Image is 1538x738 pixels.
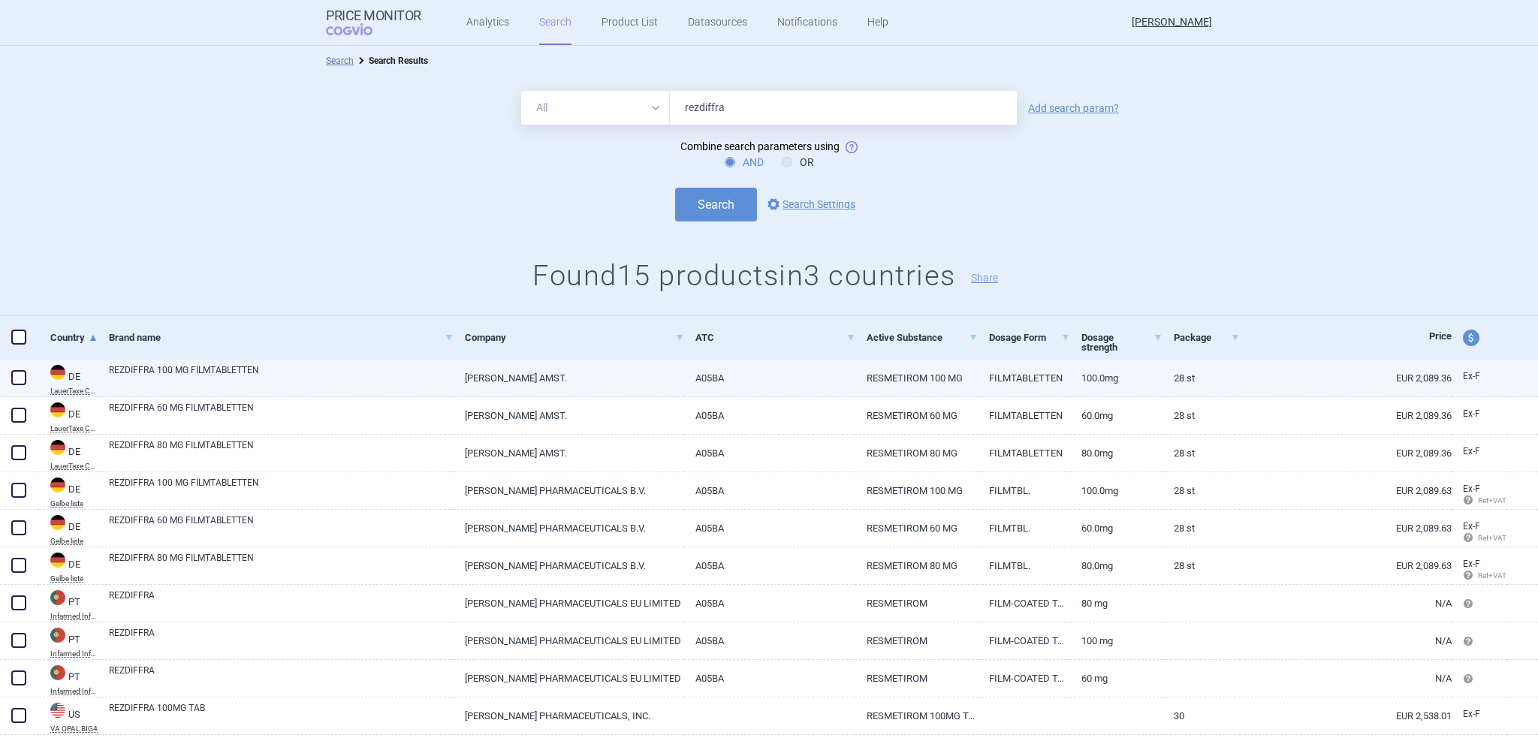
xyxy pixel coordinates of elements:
[326,23,394,35] span: COGVIO
[1463,446,1480,456] span: Ex-factory price
[1452,441,1507,463] a: Ex-F
[109,664,454,691] a: REZDIFFRA
[39,589,98,620] a: PTPTInfarmed Infomed
[1240,622,1452,659] a: N/A
[855,547,979,584] a: RESMETIROM 80 MG
[109,514,454,541] a: REZDIFFRA 60 MG FILMTABLETTEN
[1463,371,1480,381] span: Ex-factory price
[50,613,98,620] abbr: Infarmed Infomed — Infomed - medicinal products database, published by Infarmed, National Authori...
[1070,510,1163,547] a: 60.0mg
[684,435,855,471] a: A05BA
[1463,496,1521,505] span: Ret+VAT calc
[1163,697,1239,734] a: 30
[50,665,65,680] img: Portugal
[39,551,98,583] a: DEDEGelbe liste
[1463,571,1521,580] span: Ret+VAT calc
[855,660,979,697] a: RESMETIROM
[1240,510,1452,547] a: EUR 2,089.63
[855,360,979,396] a: RESMETIROM 100 MG
[684,360,855,396] a: A05BA
[109,701,454,728] a: REZDIFFRA 100MG TAB
[39,401,98,432] a: DEDELauerTaxe CGM
[109,438,454,465] a: REZDIFFRA 80 MG FILMTABLETTEN
[454,472,684,509] a: [PERSON_NAME] PHARMACEUTICALS B.V.
[978,360,1070,396] a: FILMTABLETTEN
[454,510,684,547] a: [PERSON_NAME] PHARMACEUTICALS B.V.
[50,553,65,568] img: Germany
[39,363,98,395] a: DEDELauerTaxe CGM
[1028,103,1119,113] a: Add search param?
[50,319,98,356] a: Country
[50,538,98,545] abbr: Gelbe liste — Gelbe Liste online database by Medizinische Medien Informations GmbH (MMI), Germany
[1070,397,1163,434] a: 60.0mg
[39,626,98,658] a: PTPTInfarmed Infomed
[50,725,98,733] abbr: VA OPAL BIG4 — US Department of Veteran Affairs (VA), Office of Procurement, Acquisition and Logi...
[109,363,454,390] a: REZDIFFRA 100 MG FILMTABLETTEN
[978,472,1070,509] a: FILMTBL.
[1070,660,1163,697] a: 60 mg
[1070,472,1163,509] a: 100.0mg
[1163,435,1239,471] a: 28 St
[1163,547,1239,584] a: 28 ST
[1452,703,1507,726] a: Ex-F
[454,622,684,659] a: [PERSON_NAME] PHARMACEUTICALS EU LIMITED
[454,360,684,396] a: [PERSON_NAME] AMST.
[326,8,421,23] strong: Price Monitor
[109,401,454,428] a: REZDIFFRA 60 MG FILMTABLETTEN
[454,547,684,584] a: [PERSON_NAME] PHARMACEUTICALS B.V.
[867,319,979,356] a: Active Substance
[684,472,855,509] a: A05BA
[1240,660,1452,697] a: N/A
[1070,622,1163,659] a: 100 mg
[50,462,98,470] abbr: LauerTaxe CGM — Complex database for German drug information provided by commercial provider CGM ...
[454,660,684,697] a: [PERSON_NAME] PHARMACEUTICALS EU LIMITED
[109,551,454,578] a: REZDIFFRA 80 MG FILMTABLETTEN
[978,547,1070,584] a: FILMTBL.
[695,319,855,356] a: ATC
[978,397,1070,434] a: FILMTABLETTEN
[675,188,757,221] button: Search
[684,510,855,547] a: A05BA
[1070,547,1163,584] a: 80.0mg
[855,472,979,509] a: RESMETIROM 100 MG
[1240,472,1452,509] a: EUR 2,089.63
[50,425,98,432] abbr: LauerTaxe CGM — Complex database for German drug information provided by commercial provider CGM ...
[1070,435,1163,471] a: 80.0mg
[465,319,684,356] a: Company
[39,476,98,508] a: DEDEGelbe liste
[684,397,855,434] a: A05BA
[855,697,979,734] a: RESMETIROM 100MG TAB
[1174,319,1239,356] a: Package
[1070,585,1163,622] a: 80 mg
[1163,397,1239,434] a: 28 St
[978,510,1070,547] a: FILMTBL.
[764,195,855,213] a: Search Settings
[1163,472,1239,509] a: 28 ST
[855,622,979,659] a: RESMETIROM
[50,365,65,380] img: Germany
[725,155,764,170] label: AND
[109,319,454,356] a: Brand name
[1163,510,1239,547] a: 28 ST
[782,155,814,170] label: OR
[50,628,65,643] img: Portugal
[109,626,454,653] a: REZDIFFRA
[326,53,354,68] li: Search
[39,701,98,733] a: USUSVA OPAL BIG4
[39,438,98,470] a: DEDELauerTaxe CGM
[39,514,98,545] a: DEDEGelbe liste
[1240,397,1452,434] a: EUR 2,089.36
[1452,403,1507,426] a: Ex-F
[978,435,1070,471] a: FILMTABLETTEN
[1463,709,1480,719] span: Ex-factory price
[1463,483,1480,494] span: Ex-factory price
[454,697,684,734] a: [PERSON_NAME] PHARMACEUTICALS, INC.
[50,650,98,658] abbr: Infarmed Infomed — Infomed - medicinal products database, published by Infarmed, National Authori...
[50,402,65,417] img: Germany
[369,56,428,66] strong: Search Results
[1463,521,1480,532] span: Ex-factory price
[855,510,979,547] a: RESMETIROM 60 MG
[50,440,65,455] img: Germany
[978,660,1070,697] a: FILM-COATED TABLET
[978,622,1070,659] a: FILM-COATED TABLET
